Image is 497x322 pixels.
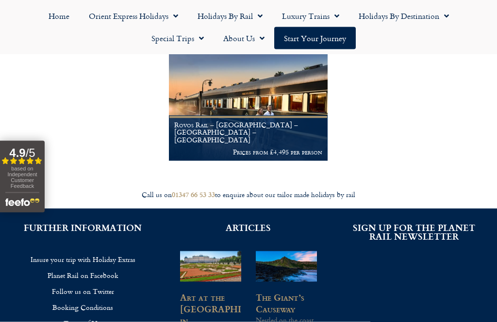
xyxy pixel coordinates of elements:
[15,283,151,299] a: Follow us on Twitter
[79,5,188,27] a: Orient Express Holidays
[169,53,328,161] img: Pride Of Africa Train Holiday
[346,223,482,241] h2: SIGN UP FOR THE PLANET RAIL NEWSLETTER
[15,267,151,283] a: Planet Rail on Facebook
[180,223,316,232] h2: ARTICLES
[274,27,356,49] a: Start your Journey
[5,5,492,49] nav: Menu
[256,291,304,315] a: The Giant’s Causeway
[169,53,328,161] a: Rovos Rail – [GEOGRAPHIC_DATA] – [GEOGRAPHIC_DATA] – [GEOGRAPHIC_DATA] Prices from £4,495 per person
[349,5,459,27] a: Holidays by Destination
[188,5,272,27] a: Holidays by Rail
[39,5,79,27] a: Home
[172,189,215,199] a: 01347 66 53 33
[15,251,151,267] a: Insure your trip with Holiday Extras
[272,5,349,27] a: Luxury Trains
[174,148,322,156] p: Prices from £4,495 per person
[5,190,492,199] div: Call us on to enquire about our tailor made holidays by rail
[142,27,214,49] a: Special Trips
[174,121,322,144] h1: Rovos Rail – [GEOGRAPHIC_DATA] – [GEOGRAPHIC_DATA] – [GEOGRAPHIC_DATA]
[15,299,151,315] a: Booking Conditions
[15,223,151,232] h2: FURTHER INFORMATION
[214,27,274,49] a: About Us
